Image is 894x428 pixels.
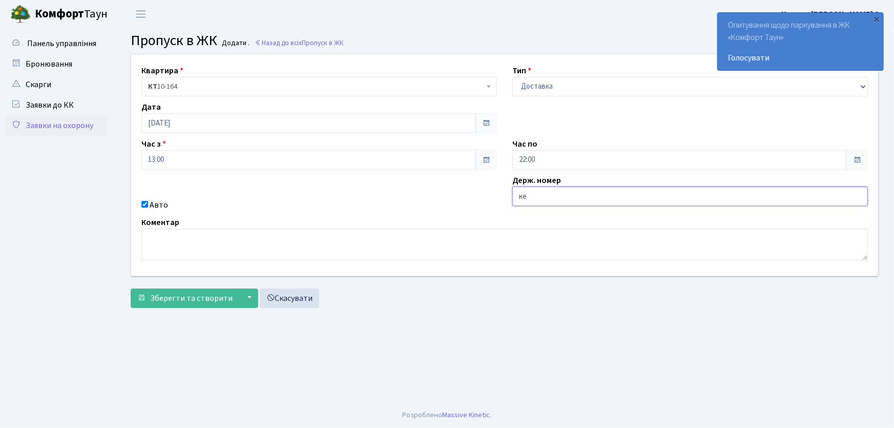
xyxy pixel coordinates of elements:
label: Тип [512,65,531,77]
a: Назад до всіхПропуск в ЖК [255,38,344,48]
a: Цитрус [PERSON_NAME] А. [781,8,882,21]
a: Заявки на охорону [5,115,108,136]
span: <b>КТ</b>&nbsp;&nbsp;&nbsp;&nbsp;10-164 [141,77,497,96]
span: Пропуск в ЖК [131,30,217,51]
small: Додати . [220,39,250,48]
a: Massive Kinetic [443,410,490,420]
a: Бронювання [5,54,108,74]
div: Опитування щодо паркування в ЖК «Комфорт Таун» [718,13,883,70]
img: logo.png [10,4,31,25]
button: Зберегти та створити [131,289,239,308]
div: Розроблено . [403,410,492,421]
label: Час по [512,138,537,150]
label: Коментар [141,216,179,229]
div: × [872,14,882,24]
label: Квартира [141,65,183,77]
span: Таун [35,6,108,23]
span: Панель управління [27,38,96,49]
b: КТ [148,81,157,92]
a: Скасувати [260,289,319,308]
span: Зберегти та створити [150,293,233,304]
b: Комфорт [35,6,84,22]
span: <b>КТ</b>&nbsp;&nbsp;&nbsp;&nbsp;10-164 [148,81,484,92]
input: AA0001AA [512,187,868,206]
label: Дата [141,101,161,113]
label: Держ. номер [512,174,561,187]
b: Цитрус [PERSON_NAME] А. [781,9,882,20]
span: Пропуск в ЖК [302,38,344,48]
a: Скарги [5,74,108,95]
a: Голосувати [728,52,873,64]
label: Час з [141,138,166,150]
button: Переключити навігацію [128,6,154,23]
a: Панель управління [5,33,108,54]
a: Заявки до КК [5,95,108,115]
label: Авто [150,199,168,211]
